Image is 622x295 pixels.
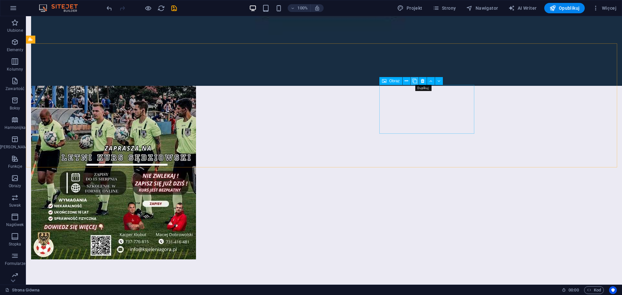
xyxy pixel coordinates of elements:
button: save [170,4,178,12]
p: Obrazy [9,183,21,188]
a: Kliknij, aby anulować zaznaczenie. Kliknij dwukrotnie, aby otworzyć Strony [5,286,40,294]
i: Po zmianie rozmiaru automatycznie dostosowuje poziom powiększenia do wybranego urządzenia. [314,5,320,11]
span: Obraz [389,79,400,83]
button: Usercentrics [609,286,617,294]
button: 100% [288,4,311,12]
button: undo [105,4,113,12]
p: Ulubione [7,28,23,33]
i: Zapisz (Ctrl+S) [170,5,178,12]
span: Strony [433,5,456,11]
p: Formularze [5,261,25,266]
p: Zawartość [6,86,24,91]
button: Kliknij tutaj, aby wyjść z trybu podglądu i kontynuować edycję [144,4,152,12]
mark: Duplikuj [415,85,432,91]
button: Nawigator [464,3,501,13]
i: Cofnij: Usuń elementy (Ctrl+Z) [106,5,113,12]
button: Opublikuj [544,3,585,13]
span: AI Writer [508,5,536,11]
img: Editor Logo [37,4,86,12]
button: Kod [584,286,604,294]
span: Więcej [593,5,616,11]
span: Nawigator [466,5,498,11]
p: Kolumny [7,67,23,72]
p: Suwak [9,203,21,208]
button: AI Writer [506,3,539,13]
p: Funkcje [8,164,22,169]
p: Boksy [10,106,20,111]
button: Więcej [590,3,619,13]
p: Harmonijka [5,125,26,130]
p: Elementy [7,47,23,52]
p: Stopka [9,242,21,247]
button: Projekt [395,3,425,13]
button: Strony [430,3,459,13]
p: Nagłówek [6,222,24,227]
span: Kod [587,286,601,294]
span: Projekt [397,5,422,11]
h6: Czas sesji [562,286,579,294]
span: Opublikuj [549,5,580,11]
span: : [573,288,574,292]
button: reload [157,4,165,12]
div: Projekt (Ctrl+Alt+Y) [395,3,425,13]
span: 00 00 [569,286,579,294]
i: Przeładuj stronę [157,5,165,12]
h6: 100% [297,4,308,12]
